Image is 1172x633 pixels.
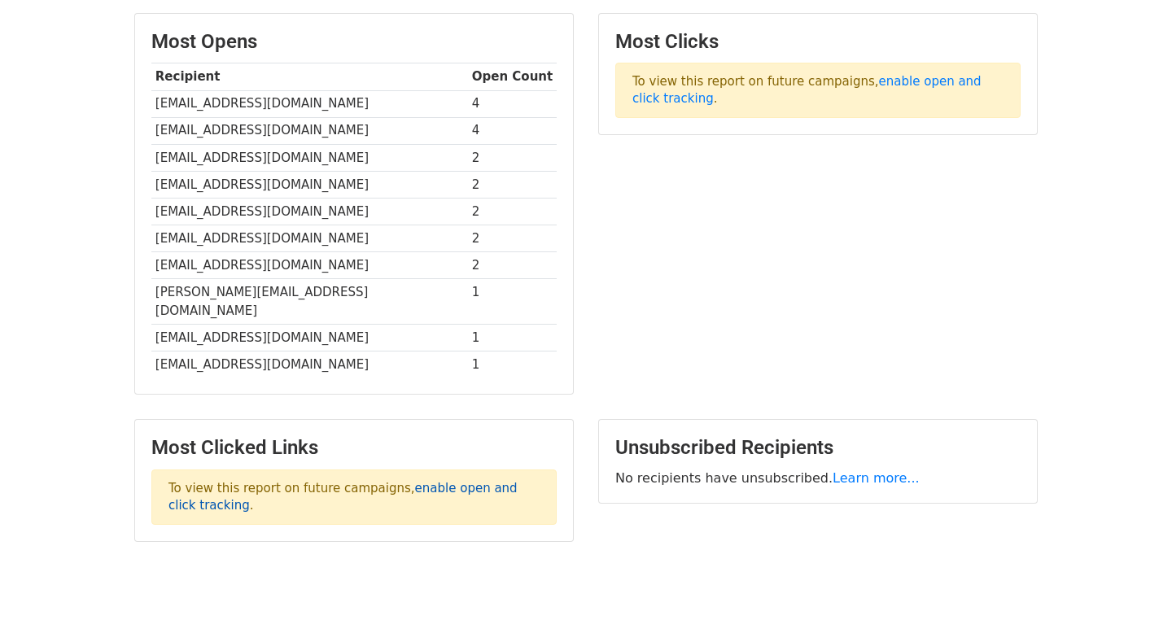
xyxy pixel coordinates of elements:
td: 2 [468,198,557,225]
td: 2 [468,252,557,279]
a: enable open and click tracking [168,481,518,513]
p: To view this report on future campaigns, . [151,469,557,525]
td: [EMAIL_ADDRESS][DOMAIN_NAME] [151,90,468,117]
td: 1 [468,351,557,378]
td: 2 [468,225,557,252]
p: No recipients have unsubscribed. [615,469,1021,487]
a: Learn more... [833,470,920,486]
td: [EMAIL_ADDRESS][DOMAIN_NAME] [151,117,468,144]
td: 1 [468,279,557,325]
td: 4 [468,117,557,144]
iframe: Chat Widget [1091,555,1172,633]
td: [EMAIL_ADDRESS][DOMAIN_NAME] [151,198,468,225]
p: To view this report on future campaigns, . [615,63,1021,118]
td: [EMAIL_ADDRESS][DOMAIN_NAME] [151,171,468,198]
th: Recipient [151,63,468,90]
td: [EMAIL_ADDRESS][DOMAIN_NAME] [151,324,468,351]
td: 4 [468,90,557,117]
td: 2 [468,144,557,171]
td: [EMAIL_ADDRESS][DOMAIN_NAME] [151,225,468,252]
h3: Most Clicks [615,30,1021,54]
a: enable open and click tracking [632,74,982,106]
td: 1 [468,324,557,351]
td: 2 [468,171,557,198]
td: [EMAIL_ADDRESS][DOMAIN_NAME] [151,252,468,279]
h3: Most Clicked Links [151,436,557,460]
td: [EMAIL_ADDRESS][DOMAIN_NAME] [151,351,468,378]
td: [EMAIL_ADDRESS][DOMAIN_NAME] [151,144,468,171]
h3: Unsubscribed Recipients [615,436,1021,460]
th: Open Count [468,63,557,90]
h3: Most Opens [151,30,557,54]
td: [PERSON_NAME][EMAIL_ADDRESS][DOMAIN_NAME] [151,279,468,325]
